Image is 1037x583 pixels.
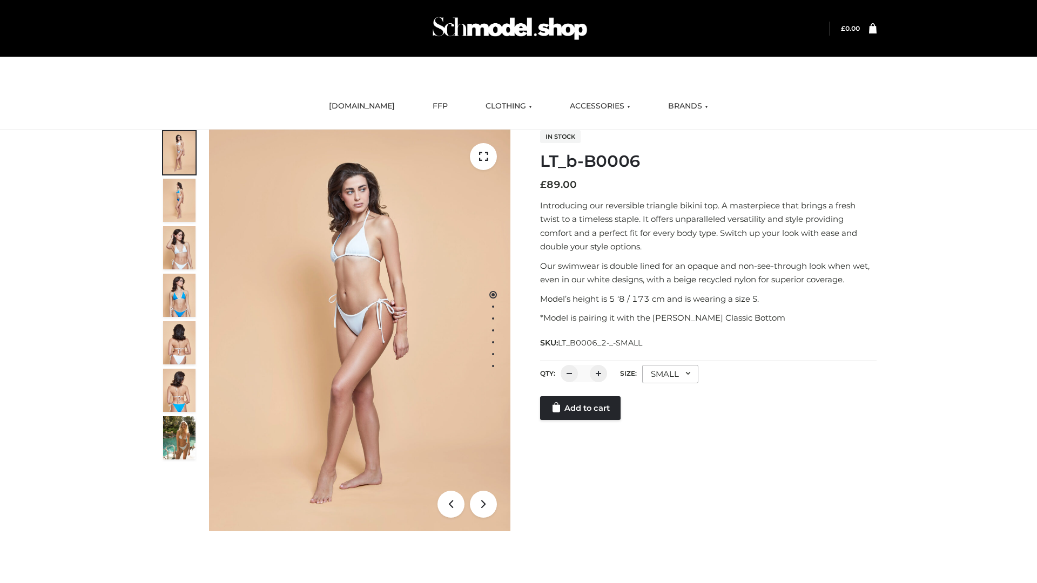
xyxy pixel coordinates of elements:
p: Introducing our reversible triangle bikini top. A masterpiece that brings a fresh twist to a time... [540,199,877,254]
span: LT_B0006_2-_-SMALL [558,338,642,348]
img: ArielClassicBikiniTop_CloudNine_AzureSky_OW114ECO_4-scaled.jpg [163,274,196,317]
p: Our swimwear is double lined for an opaque and non-see-through look when wet, even in our white d... [540,259,877,287]
img: ArielClassicBikiniTop_CloudNine_AzureSky_OW114ECO_8-scaled.jpg [163,369,196,412]
bdi: 0.00 [841,24,860,32]
bdi: 89.00 [540,179,577,191]
span: £ [540,179,547,191]
a: FFP [425,94,456,118]
div: SMALL [642,365,698,383]
img: Schmodel Admin 964 [429,7,591,50]
span: In stock [540,130,581,143]
img: ArielClassicBikiniTop_CloudNine_AzureSky_OW114ECO_1-scaled.jpg [163,131,196,174]
img: Arieltop_CloudNine_AzureSky2.jpg [163,416,196,459]
img: ArielClassicBikiniTop_CloudNine_AzureSky_OW114ECO_1 [209,130,510,531]
img: ArielClassicBikiniTop_CloudNine_AzureSky_OW114ECO_3-scaled.jpg [163,226,196,269]
a: ACCESSORIES [562,94,638,118]
h1: LT_b-B0006 [540,152,877,171]
span: £ [841,24,845,32]
p: Model’s height is 5 ‘8 / 173 cm and is wearing a size S. [540,292,877,306]
a: [DOMAIN_NAME] [321,94,403,118]
a: CLOTHING [477,94,540,118]
p: *Model is pairing it with the [PERSON_NAME] Classic Bottom [540,311,877,325]
a: BRANDS [660,94,716,118]
img: ArielClassicBikiniTop_CloudNine_AzureSky_OW114ECO_7-scaled.jpg [163,321,196,364]
label: QTY: [540,369,555,377]
label: Size: [620,369,637,377]
a: £0.00 [841,24,860,32]
span: SKU: [540,336,643,349]
img: ArielClassicBikiniTop_CloudNine_AzureSky_OW114ECO_2-scaled.jpg [163,179,196,222]
a: Add to cart [540,396,621,420]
